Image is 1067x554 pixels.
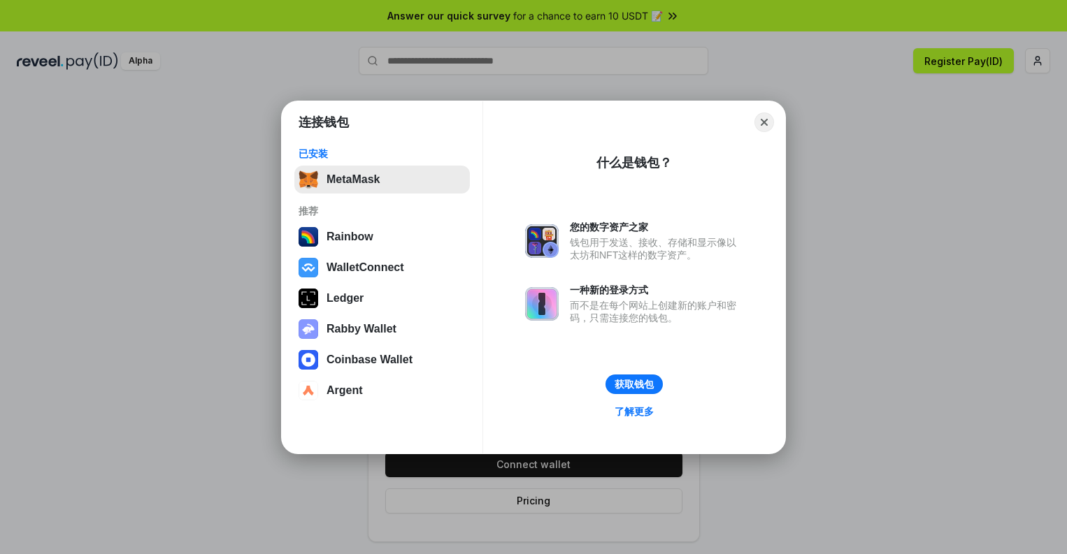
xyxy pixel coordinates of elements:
div: 而不是在每个网站上创建新的账户和密码，只需连接您的钱包。 [570,299,743,324]
div: 什么是钱包？ [596,154,672,171]
div: 获取钱包 [615,378,654,391]
img: svg+xml,%3Csvg%20xmlns%3D%22http%3A%2F%2Fwww.w3.org%2F2000%2Fsvg%22%20width%3D%2228%22%20height%3... [299,289,318,308]
button: Argent [294,377,470,404]
a: 了解更多 [606,402,662,421]
button: Rainbow [294,223,470,251]
div: 推荐 [299,205,466,217]
img: svg+xml,%3Csvg%20xmlns%3D%22http%3A%2F%2Fwww.w3.org%2F2000%2Fsvg%22%20fill%3D%22none%22%20viewBox... [525,224,559,258]
button: Ledger [294,284,470,312]
div: Coinbase Wallet [327,353,413,366]
div: Argent [327,384,363,397]
div: Rabby Wallet [327,323,396,335]
img: svg+xml,%3Csvg%20xmlns%3D%22http%3A%2F%2Fwww.w3.org%2F2000%2Fsvg%22%20fill%3D%22none%22%20viewBox... [525,287,559,321]
div: Rainbow [327,231,373,243]
div: 一种新的登录方式 [570,284,743,296]
div: WalletConnect [327,261,404,274]
button: Close [754,112,774,132]
img: svg+xml,%3Csvg%20fill%3D%22none%22%20height%3D%2233%22%20viewBox%3D%220%200%2035%2033%22%20width%... [299,170,318,189]
div: 您的数字资产之家 [570,221,743,233]
button: MetaMask [294,166,470,194]
h1: 连接钱包 [299,114,349,131]
button: Rabby Wallet [294,315,470,343]
img: svg+xml,%3Csvg%20width%3D%22120%22%20height%3D%22120%22%20viewBox%3D%220%200%20120%20120%22%20fil... [299,227,318,247]
img: svg+xml,%3Csvg%20width%3D%2228%22%20height%3D%2228%22%20viewBox%3D%220%200%2028%2028%22%20fill%3D... [299,381,318,400]
div: 已安装 [299,147,466,160]
div: MetaMask [327,173,380,186]
img: svg+xml,%3Csvg%20xmlns%3D%22http%3A%2F%2Fwww.w3.org%2F2000%2Fsvg%22%20fill%3D%22none%22%20viewBox... [299,319,318,339]
img: svg+xml,%3Csvg%20width%3D%2228%22%20height%3D%2228%22%20viewBox%3D%220%200%2028%2028%22%20fill%3D... [299,258,318,277]
div: Ledger [327,292,364,305]
div: 钱包用于发送、接收、存储和显示像以太坊和NFT这样的数字资产。 [570,236,743,261]
img: svg+xml,%3Csvg%20width%3D%2228%22%20height%3D%2228%22%20viewBox%3D%220%200%2028%2028%22%20fill%3D... [299,350,318,370]
button: 获取钱包 [606,374,663,394]
button: Coinbase Wallet [294,346,470,374]
button: WalletConnect [294,254,470,282]
div: 了解更多 [615,405,654,418]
